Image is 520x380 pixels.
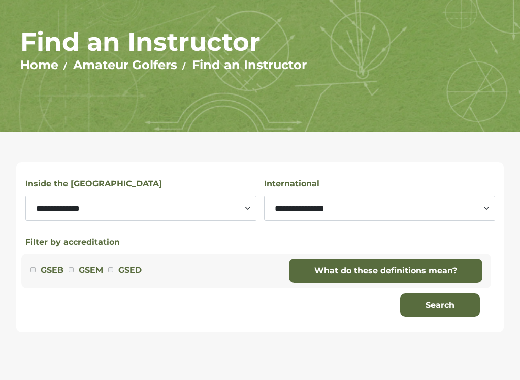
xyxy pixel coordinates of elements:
[20,58,58,73] a: Home
[192,58,307,73] a: Find an Instructor
[25,237,120,249] button: Filter by accreditation
[264,196,495,221] select: Select a country
[73,58,177,73] a: Amateur Golfers
[25,178,162,191] label: Inside the [GEOGRAPHIC_DATA]
[264,178,319,191] label: International
[118,264,142,277] label: GSED
[79,264,103,277] label: GSEM
[25,196,256,221] select: Select a state
[20,27,500,58] h1: Find an Instructor
[41,264,63,277] label: GSEB
[400,294,480,318] button: Search
[289,259,482,283] a: What do these definitions mean?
